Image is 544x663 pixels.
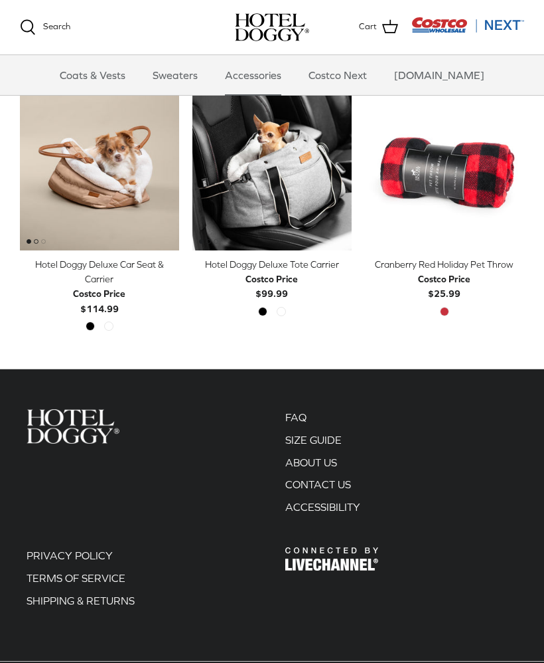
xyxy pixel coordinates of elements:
[365,257,524,302] a: Cranberry Red Holiday Pet Throw Costco Price$25.99
[382,55,496,95] a: [DOMAIN_NAME]
[48,55,137,95] a: Coats & Vests
[20,19,70,35] a: Search
[245,272,298,299] b: $99.99
[20,91,179,250] a: Hotel Doggy Deluxe Car Seat & Carrier
[27,595,135,607] a: SHIPPING & RETURNS
[411,17,524,33] img: Costco Next
[20,257,179,317] a: Hotel Doggy Deluxe Car Seat & Carrier Costco Price$114.99
[141,55,210,95] a: Sweaters
[13,547,272,615] div: Secondary navigation
[285,547,378,571] img: Hotel Doggy Costco Next
[20,257,179,287] div: Hotel Doggy Deluxe Car Seat & Carrier
[297,55,379,95] a: Costco Next
[73,286,125,301] div: Costco Price
[27,409,119,443] img: Hotel Doggy Costco Next
[192,257,352,272] div: Hotel Doggy Deluxe Tote Carrier
[235,13,309,41] img: hoteldoggycom
[418,272,470,286] div: Costco Price
[43,21,70,31] span: Search
[213,55,293,95] a: Accessories
[359,20,377,34] span: Cart
[235,13,309,41] a: hoteldoggy.com hoteldoggycom
[285,501,360,513] a: ACCESSIBILITY
[411,25,524,35] a: Visit Costco Next
[192,91,352,250] a: Hotel Doggy Deluxe Tote Carrier
[27,572,125,584] a: TERMS OF SERVICE
[285,434,342,446] a: SIZE GUIDE
[285,478,351,490] a: CONTACT US
[285,456,337,468] a: ABOUT US
[272,409,531,521] div: Secondary navigation
[359,19,398,36] a: Cart
[245,272,298,286] div: Costco Price
[285,411,306,423] a: FAQ
[192,257,352,302] a: Hotel Doggy Deluxe Tote Carrier Costco Price$99.99
[27,549,113,561] a: PRIVACY POLICY
[365,91,524,250] a: Cranberry Red Holiday Pet Throw
[365,257,524,272] div: Cranberry Red Holiday Pet Throw
[73,286,125,314] b: $114.99
[418,272,470,299] b: $25.99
